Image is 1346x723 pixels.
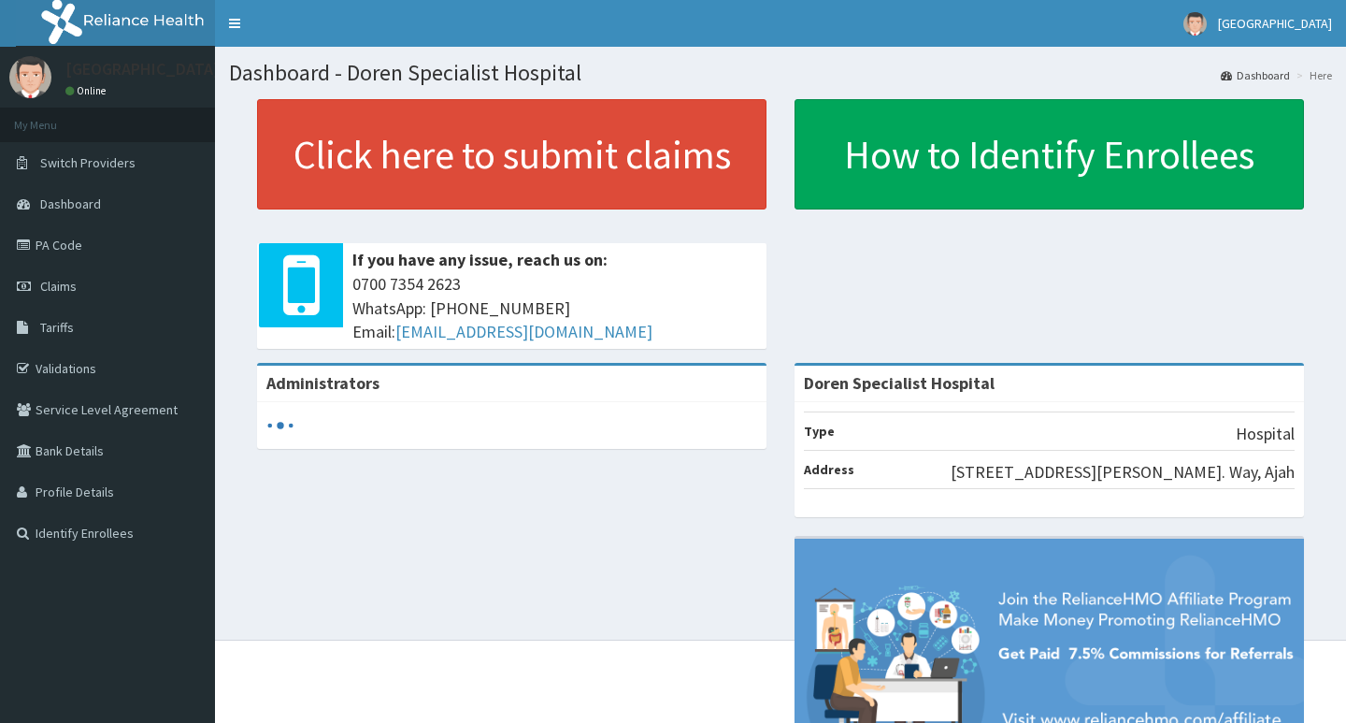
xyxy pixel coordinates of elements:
img: User Image [1183,12,1207,36]
span: Tariffs [40,319,74,336]
span: Switch Providers [40,154,136,171]
a: [EMAIL_ADDRESS][DOMAIN_NAME] [395,321,652,342]
b: Address [804,461,854,478]
p: Hospital [1236,422,1295,446]
p: [STREET_ADDRESS][PERSON_NAME]. Way, Ajah [951,460,1295,484]
span: Dashboard [40,195,101,212]
a: Dashboard [1221,67,1290,83]
b: If you have any issue, reach us on: [352,249,608,270]
img: User Image [9,56,51,98]
a: Online [65,84,110,97]
h1: Dashboard - Doren Specialist Hospital [229,61,1332,85]
strong: Doren Specialist Hospital [804,372,995,394]
a: Click here to submit claims [257,99,766,210]
span: [GEOGRAPHIC_DATA] [1218,15,1332,32]
svg: audio-loading [266,412,294,440]
p: [GEOGRAPHIC_DATA] [65,61,220,78]
span: Claims [40,278,77,295]
li: Here [1292,67,1332,83]
span: 0700 7354 2623 WhatsApp: [PHONE_NUMBER] Email: [352,272,757,344]
b: Type [804,423,835,440]
b: Administrators [266,372,379,394]
a: How to Identify Enrollees [795,99,1304,210]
